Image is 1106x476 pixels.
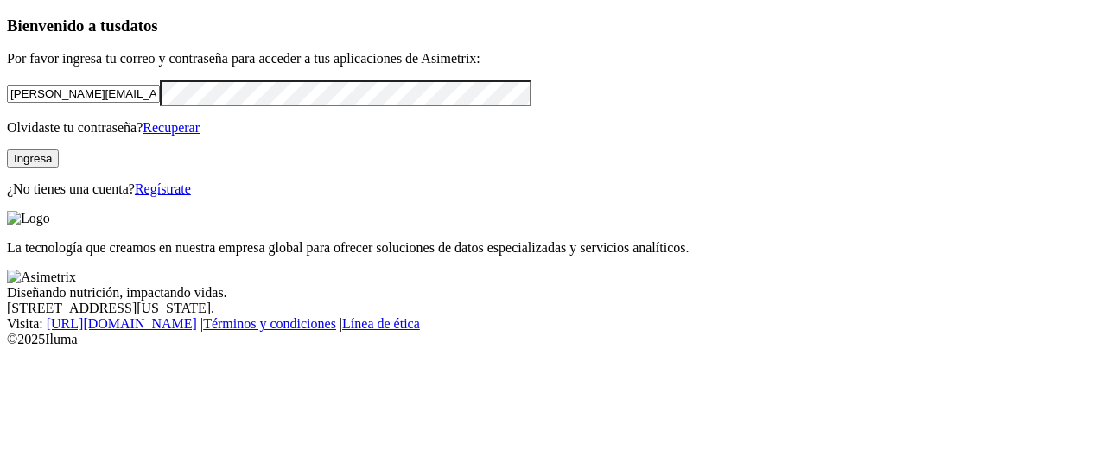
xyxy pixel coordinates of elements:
p: Olvidaste tu contraseña? [7,120,1099,136]
a: Regístrate [135,181,191,196]
p: ¿No tienes una cuenta? [7,181,1099,197]
a: [URL][DOMAIN_NAME] [47,316,197,331]
img: Logo [7,211,50,226]
a: Línea de ética [342,316,420,331]
div: [STREET_ADDRESS][US_STATE]. [7,301,1099,316]
div: Visita : | | [7,316,1099,332]
input: Tu correo [7,85,160,103]
a: Recuperar [143,120,200,135]
div: Diseñando nutrición, impactando vidas. [7,285,1099,301]
p: Por favor ingresa tu correo y contraseña para acceder a tus aplicaciones de Asimetrix: [7,51,1099,67]
img: Asimetrix [7,270,76,285]
div: © 2025 Iluma [7,332,1099,347]
h3: Bienvenido a tus [7,16,1099,35]
a: Términos y condiciones [203,316,336,331]
p: La tecnología que creamos en nuestra empresa global para ofrecer soluciones de datos especializad... [7,240,1099,256]
button: Ingresa [7,149,59,168]
span: datos [121,16,158,35]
